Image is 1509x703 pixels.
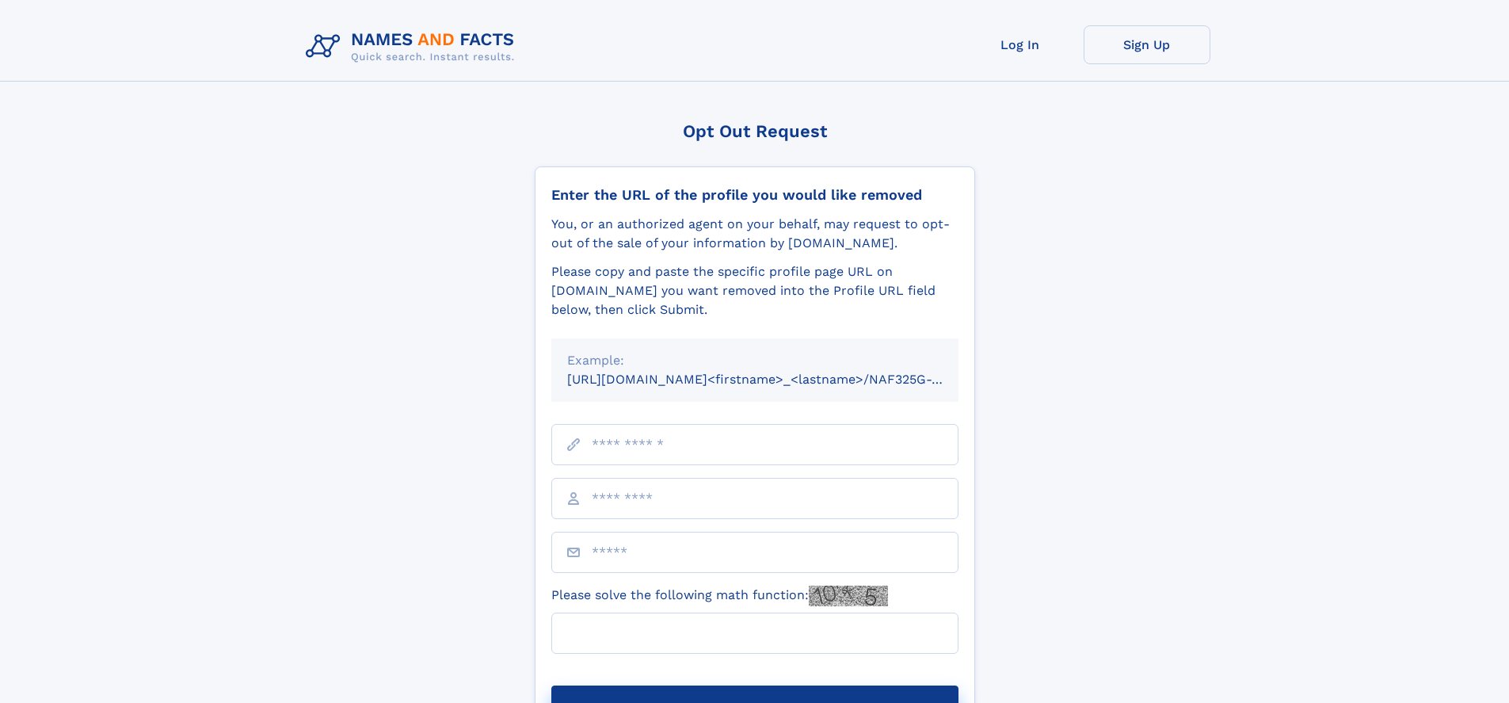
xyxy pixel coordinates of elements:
[1084,25,1210,64] a: Sign Up
[299,25,528,68] img: Logo Names and Facts
[551,215,958,253] div: You, or an authorized agent on your behalf, may request to opt-out of the sale of your informatio...
[551,262,958,319] div: Please copy and paste the specific profile page URL on [DOMAIN_NAME] you want removed into the Pr...
[567,372,989,387] small: [URL][DOMAIN_NAME]<firstname>_<lastname>/NAF325G-xxxxxxxx
[567,351,943,370] div: Example:
[957,25,1084,64] a: Log In
[535,121,975,141] div: Opt Out Request
[551,186,958,204] div: Enter the URL of the profile you would like removed
[551,586,888,606] label: Please solve the following math function:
